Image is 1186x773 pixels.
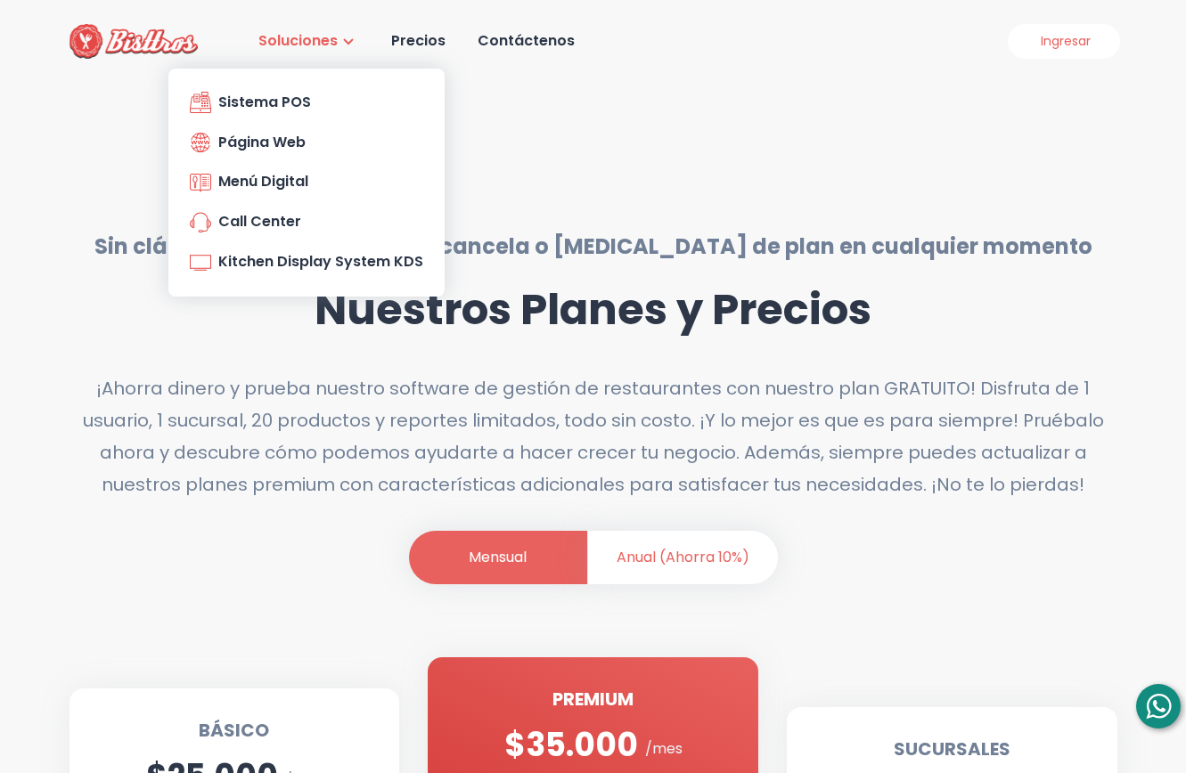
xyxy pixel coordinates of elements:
[504,720,638,770] h2: $35.000
[183,166,430,199] a: Menú Digital
[304,277,883,343] h1: Nuestros Planes y Precios
[588,531,778,585] li: Anual (Ahorra 10%)
[474,16,575,65] a: Contáctenos
[255,28,338,54] div: Soluciones
[183,86,430,119] a: Sistema POS
[190,249,423,275] div: Kitchen Display System KDS
[183,246,430,279] a: Kitchen Display System KDS
[98,717,372,745] h5: BÁSICO
[1010,27,1117,56] a: Ingresar
[815,736,1089,763] h5: SUCURSALES
[474,28,575,54] div: Contáctenos
[1037,30,1091,53] div: Ingresar
[388,28,446,54] div: Precios
[409,531,587,585] li: Mensual
[388,16,446,65] a: Precios
[456,686,730,713] h5: PREMIUM
[190,169,308,195] div: Menú Digital
[183,206,430,239] a: Call Center
[190,209,301,235] div: Call Center
[645,736,683,762] div: /mes
[190,130,306,156] div: Página Web
[70,24,198,59] img: Bisttros POS Logo
[190,90,311,116] div: Sistema POS
[70,372,1117,500] div: ¡Ahorra dinero y prueba nuestro software de gestión de restaurantes con nuestro plan GRATUITO! Di...
[70,230,1117,263] h4: Sin cláusulas de permanencia, cancela o [MEDICAL_DATA] de plan en cualquier momento
[183,126,430,159] a: Página Web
